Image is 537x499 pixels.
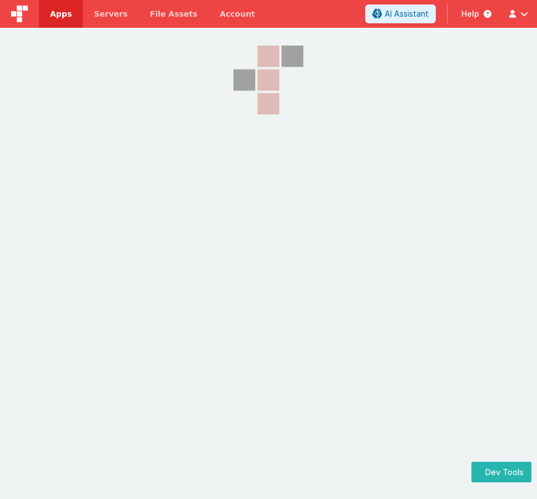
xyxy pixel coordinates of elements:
[471,462,531,482] button: Dev Tools
[385,8,429,19] span: AI Assistant
[50,8,72,19] span: Apps
[150,8,198,19] span: File Assets
[94,8,127,19] span: Servers
[365,4,436,23] button: AI Assistant
[461,8,479,19] span: Help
